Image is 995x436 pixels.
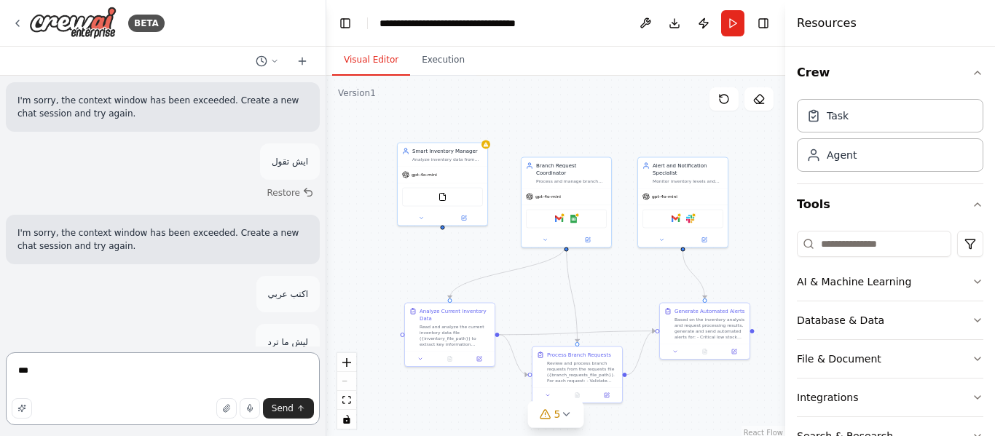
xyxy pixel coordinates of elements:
nav: breadcrumb [379,16,543,31]
button: Click to speak your automation idea [240,398,260,419]
button: No output available [562,391,592,400]
button: 5 [528,401,584,428]
div: Generate Automated AlertsBased on the inventory analysis and request processing results, generate... [659,303,750,360]
img: FileReadTool [438,193,447,202]
g: Edge from d0199666-a87a-4676-a85e-ccb96184e5a9 to 3cc0a22c-38e8-4b8c-ac7a-380570b8b30a [563,245,581,343]
div: Branch Request CoordinatorProcess and manage branch requests efficiently. Monitor incoming reques... [521,157,612,248]
div: Crew [797,93,983,183]
button: Improve this prompt [12,398,32,419]
p: ايش تقول [272,155,308,168]
div: Generate Automated Alerts [675,308,744,315]
div: Integrations [797,390,858,405]
button: Start a new chat [291,52,314,70]
button: Execution [410,45,476,76]
button: Open in side panel [567,236,609,245]
p: I'm sorry, the context window has been exceeded. Create a new chat session and try again. [17,94,308,120]
span: gpt-4o-mini [412,172,437,178]
button: AI & Machine Learning [797,263,983,301]
span: gpt-4o-mini [652,194,677,199]
button: No output available [434,354,465,363]
h4: Resources [797,15,857,32]
div: React Flow controls [337,353,356,429]
button: Open in side panel [444,214,485,223]
button: Send [263,398,314,419]
button: Open in side panel [467,354,492,363]
div: Version 1 [338,87,376,99]
g: Edge from 5a9ebf42-0a93-4338-9688-6ab8e1983e39 to 6ac92a49-2c18-4ae3-9efe-31c84f685068 [680,252,709,299]
img: Logo [29,7,117,39]
button: fit view [337,391,356,410]
p: I'm sorry, the context window has been exceeded. Create a new chat session and try again. [17,226,308,253]
div: Analyze Current Inventory Data [420,308,490,322]
button: Restore [261,183,320,203]
button: Upload files [216,398,237,419]
g: Edge from e7d55174-0b9a-4266-9a90-764ce6c25186 to 6ac92a49-2c18-4ae3-9efe-31c84f685068 [500,328,656,338]
div: Database & Data [797,313,884,328]
div: Based on the inventory analysis and request processing results, generate and send automated alert... [675,317,745,340]
button: Integrations [797,378,983,416]
img: Gmail [672,215,680,223]
div: Task [827,108,849,123]
button: Open in side panel [594,391,619,400]
img: Google Sheets [570,215,578,223]
g: Edge from e7d55174-0b9a-4266-9a90-764ce6c25186 to 3cc0a22c-38e8-4b8c-ac7a-380570b8b30a [500,331,528,378]
div: Process Branch Requests [547,352,611,359]
button: Open in side panel [684,236,725,245]
div: Smart Inventory ManagerAnalyze inventory data from files and spreadsheets, monitor stock levels, ... [397,143,488,226]
button: Database & Data [797,301,983,339]
span: 5 [554,407,561,421]
div: Smart Inventory Manager [412,148,483,155]
div: BETA [128,15,165,32]
p: اكتب عربي [268,288,308,301]
div: Alert and Notification SpecialistMonitor inventory levels and generate automated alerts for criti... [637,157,728,248]
div: Read and analyze the current inventory data file ({inventory_file_path}) to extract key informati... [420,324,490,347]
div: Alert and Notification Specialist [653,162,723,177]
div: Monitor inventory levels and generate automated alerts for critical situations. Send timely notif... [653,178,723,184]
img: Gmail [555,215,564,223]
button: toggle interactivity [337,410,356,429]
span: gpt-4o-mini [535,194,561,199]
g: Edge from 3cc0a22c-38e8-4b8c-ac7a-380570b8b30a to 6ac92a49-2c18-4ae3-9efe-31c84f685068 [627,328,656,378]
div: Process Branch RequestsReview and process branch requests from the requests file ({branch_request... [532,346,623,404]
div: Branch Request Coordinator [536,162,607,177]
button: No output available [689,347,720,356]
button: Open in side panel [722,347,747,356]
button: File & Document [797,340,983,378]
button: Visual Editor [332,45,410,76]
div: AI & Machine Learning [797,274,911,289]
button: Switch to previous chat [250,52,285,70]
div: Analyze inventory data from files and spreadsheets, monitor stock levels, and generate comprehens... [412,156,483,162]
button: Hide left sidebar [335,13,355,33]
div: Review and process branch requests from the requests file ({branch_requests_file_path}). For each... [547,360,618,384]
div: Process and manage branch requests efficiently. Monitor incoming requests from branches, validate... [536,178,607,184]
div: Analyze Current Inventory DataRead and analyze the current inventory data file ({inventory_file_p... [404,303,495,368]
div: File & Document [797,352,881,366]
g: Edge from d0199666-a87a-4676-a85e-ccb96184e5a9 to e7d55174-0b9a-4266-9a90-764ce6c25186 [447,245,570,299]
button: Hide right sidebar [753,13,774,33]
button: Tools [797,184,983,225]
button: Crew [797,52,983,93]
span: Send [272,403,294,414]
div: Agent [827,148,857,162]
img: Slack [686,215,695,223]
p: ليش ما ترد [267,336,308,349]
button: zoom in [337,353,356,372]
